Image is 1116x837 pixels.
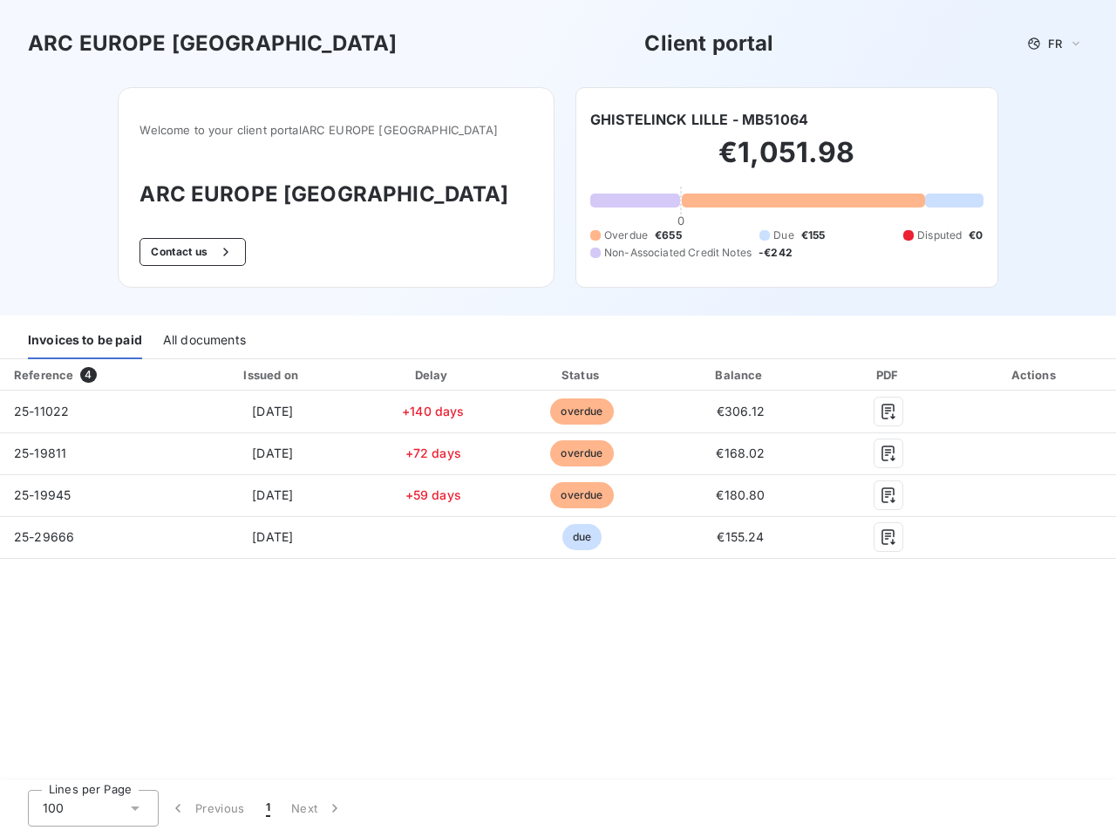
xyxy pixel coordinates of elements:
span: €655 [655,228,682,243]
span: Disputed [917,228,962,243]
span: +140 days [402,404,464,418]
span: 4 [80,367,96,383]
h3: ARC EUROPE [GEOGRAPHIC_DATA] [28,28,397,59]
h6: GHISTELINCK LILLE - MB51064 [590,109,808,130]
button: Contact us [139,238,245,266]
span: 25-11022 [14,404,69,418]
span: €155.24 [717,529,764,544]
span: 25-29666 [14,529,74,544]
span: €180.80 [716,487,765,502]
div: Status [509,366,654,384]
span: Welcome to your client portal ARC EUROPE [GEOGRAPHIC_DATA] [139,123,533,137]
span: [DATE] [252,529,293,544]
span: +72 days [405,446,461,460]
span: 100 [43,800,64,817]
span: €0 [969,228,983,243]
h3: ARC EUROPE [GEOGRAPHIC_DATA] [139,179,533,210]
span: 0 [677,214,684,228]
h2: €1,051.98 [590,135,983,187]
div: Reference [14,368,73,382]
button: Previous [159,790,255,827]
span: FR [1048,37,1062,51]
button: 1 [255,790,281,827]
span: 25-19945 [14,487,71,502]
div: Invoices to be paid [28,323,142,359]
span: [DATE] [252,446,293,460]
span: overdue [550,398,613,425]
span: due [562,524,602,550]
span: Due [773,228,793,243]
span: +59 days [405,487,461,502]
button: Next [281,790,354,827]
div: All documents [163,323,246,359]
div: PDF [827,366,950,384]
span: 25-19811 [14,446,66,460]
span: Non-Associated Credit Notes [604,245,752,261]
span: overdue [550,482,613,508]
div: Issued on [188,366,357,384]
span: [DATE] [252,404,293,418]
span: 1 [266,800,270,817]
span: overdue [550,440,613,466]
span: [DATE] [252,487,293,502]
div: Balance [662,366,820,384]
span: Overdue [604,228,648,243]
div: Actions [957,366,1113,384]
span: €306.12 [717,404,765,418]
span: €168.02 [716,446,765,460]
div: Delay [364,366,502,384]
h3: Client portal [644,28,773,59]
span: €155 [801,228,826,243]
span: -€242 [759,245,793,261]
